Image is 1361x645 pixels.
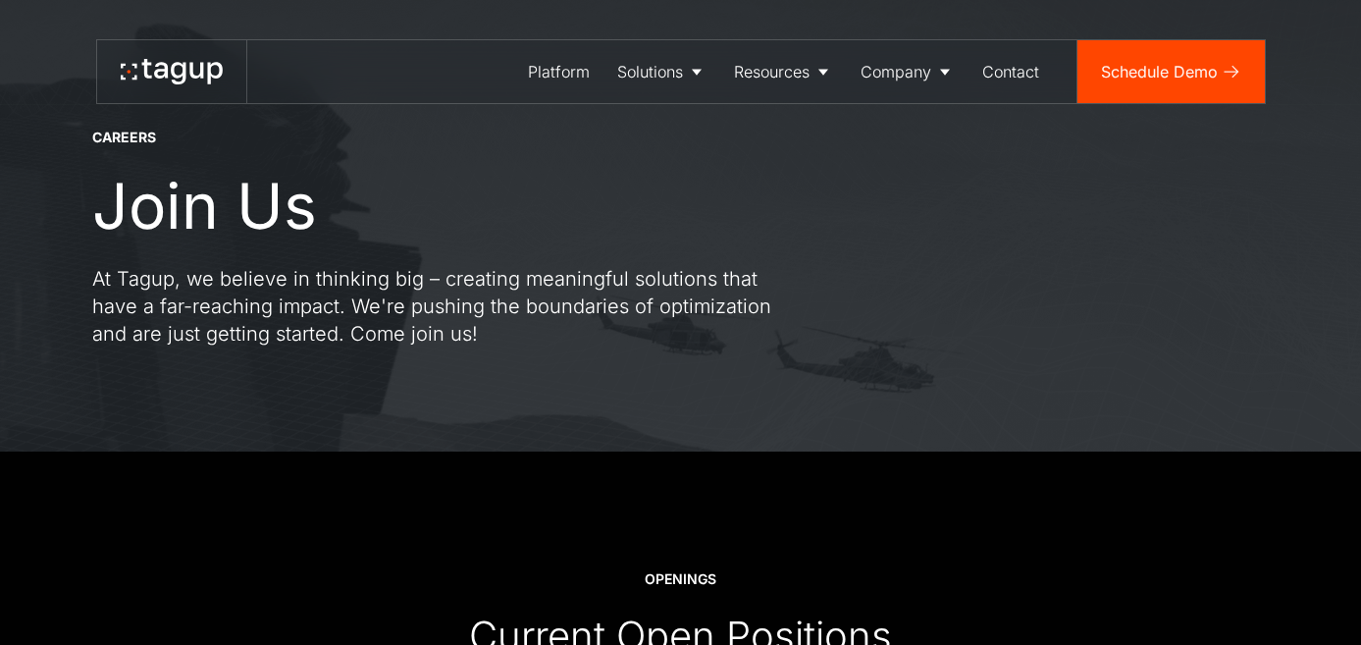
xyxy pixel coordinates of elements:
[528,60,590,83] div: Platform
[603,40,720,103] a: Solutions
[720,40,847,103] a: Resources
[514,40,603,103] a: Platform
[92,265,799,348] p: At Tagup, we believe in thinking big – creating meaningful solutions that have a far-reaching imp...
[968,40,1053,103] a: Contact
[1077,40,1265,103] a: Schedule Demo
[645,569,716,589] div: OPENINGS
[734,60,810,83] div: Resources
[1101,60,1218,83] div: Schedule Demo
[847,40,968,103] a: Company
[92,128,156,147] div: CAREERS
[982,60,1039,83] div: Contact
[92,171,317,242] h1: Join Us
[861,60,931,83] div: Company
[617,60,683,83] div: Solutions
